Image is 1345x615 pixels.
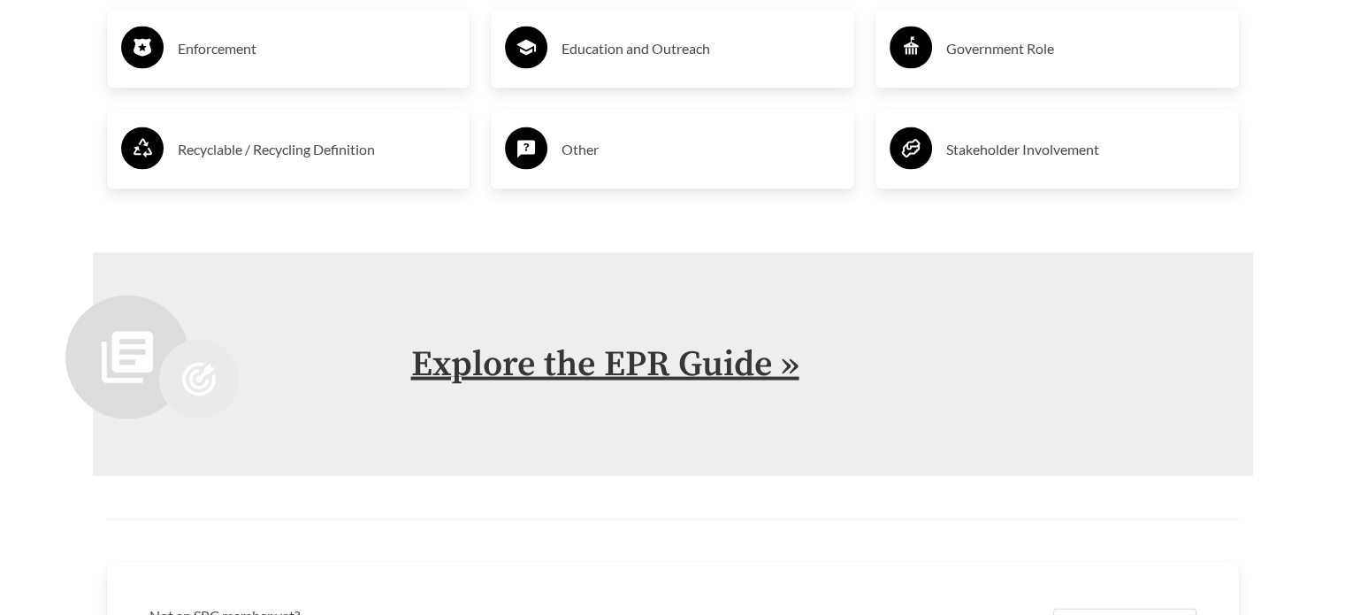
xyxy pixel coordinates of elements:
[178,35,456,63] h3: Enforcement
[946,135,1225,164] h3: Stakeholder Involvement
[562,35,840,63] h3: Education and Outreach
[178,135,456,164] h3: Recyclable / Recycling Definition
[411,342,799,387] a: Explore the EPR Guide »
[562,135,840,164] h3: Other
[946,35,1225,63] h3: Government Role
